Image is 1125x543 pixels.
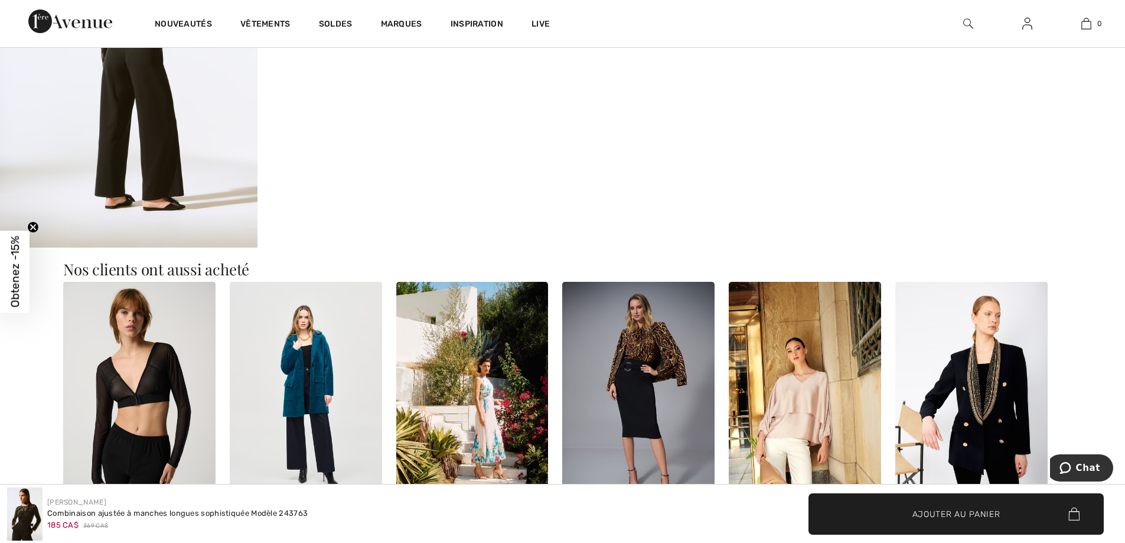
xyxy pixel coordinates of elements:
[230,282,382,511] img: Manteau en matière mélangée à col échancré modèle 243922
[1050,454,1113,484] iframe: Ouvre un widget dans lequel vous pouvez chatter avec l’un de nos agents
[963,17,973,31] img: recherche
[63,262,1062,277] h3: Nos clients ont aussi acheté
[912,508,1000,520] span: Ajouter au panier
[240,19,291,31] a: Vêtements
[451,19,503,31] span: Inspiration
[8,236,22,307] span: Obtenez -15%
[1057,17,1115,31] a: 0
[1081,17,1091,31] img: Mon panier
[562,282,715,511] img: Jupe Crayon Taille Haute modèle 253134
[1022,17,1032,31] img: Mes infos
[47,508,308,519] div: Combinaison ajustée à manches longues sophistiquée Modèle 243763
[28,9,112,33] img: 1ère Avenue
[808,493,1104,535] button: Ajouter au panier
[895,282,1048,511] img: Blazer Col Châle Formelle modèle 243476U
[381,19,422,31] a: Marques
[47,521,79,529] span: 185 CA$
[27,221,39,233] button: Close teaser
[63,282,216,511] img: Gilet court à col v modèle 233977
[531,18,550,30] a: Live
[396,282,549,511] img: Robe Longue Florale Été modèle 251904
[1097,18,1102,29] span: 0
[7,487,43,541] img: Combinaison ajust&eacute;e &agrave; manches longues sophistiqu&eacute;e mod&egrave;le 243763
[47,498,106,506] a: [PERSON_NAME]
[1013,17,1042,31] a: Se connecter
[1068,508,1080,521] img: Bag.svg
[319,19,353,31] a: Soldes
[83,522,108,531] span: 369 CA$
[729,282,881,511] img: Pull à col en V à manches chauve-souris modèle 243790
[155,19,212,31] a: Nouveautés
